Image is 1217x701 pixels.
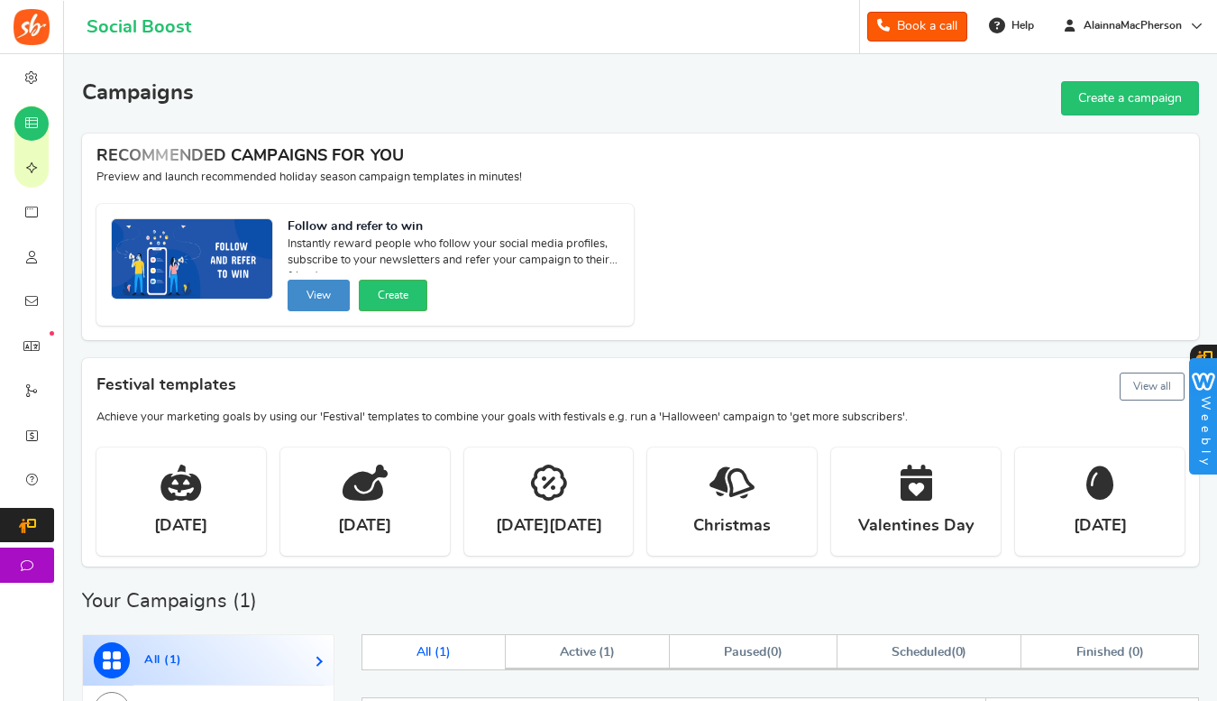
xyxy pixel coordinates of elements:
[724,646,782,659] span: ( )
[603,646,610,659] span: 1
[1132,646,1139,659] span: 0
[359,280,427,311] button: Create
[96,170,1185,186] p: Preview and launch recommended holiday season campaign templates in minutes!
[982,11,1043,40] a: Help
[144,654,182,666] span: All ( )
[892,646,966,659] span: ( )
[288,236,619,272] span: Instantly reward people who follow your social media profiles, subscribe to your newsletters and ...
[169,654,178,666] span: 1
[858,515,974,538] strong: Valentines Day
[82,81,194,105] h2: Campaigns
[154,515,207,538] strong: [DATE]
[82,592,257,610] h2: Your Campaigns ( )
[496,515,602,538] strong: [DATE][DATE]
[1007,18,1034,33] span: Help
[867,12,967,42] a: Book a call
[416,646,451,659] span: All ( )
[338,515,391,538] strong: [DATE]
[1120,373,1185,401] button: View all
[87,17,191,37] h1: Social Boost
[288,218,619,236] strong: Follow and refer to win
[96,410,1185,426] p: Achieve your marketing goals by using our 'Festival' templates to combine your goals with festiva...
[288,280,350,311] button: View
[112,219,272,300] img: Recommended Campaigns
[50,331,54,336] em: New
[771,646,778,659] span: 0
[96,369,1185,404] h4: Festival templates
[96,148,1185,166] h4: RECOMMENDED CAMPAIGNS FOR YOU
[439,646,446,659] span: 1
[239,591,251,611] span: 1
[1076,646,1144,659] span: Finished ( )
[724,646,766,659] span: Paused
[892,646,951,659] span: Scheduled
[693,515,771,538] strong: Christmas
[560,646,616,659] span: Active ( )
[1074,515,1127,538] strong: [DATE]
[1061,81,1199,115] a: Create a campaign
[1076,18,1189,33] span: AlainnaMacPherson
[956,646,963,659] span: 0
[14,9,50,45] img: Social Boost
